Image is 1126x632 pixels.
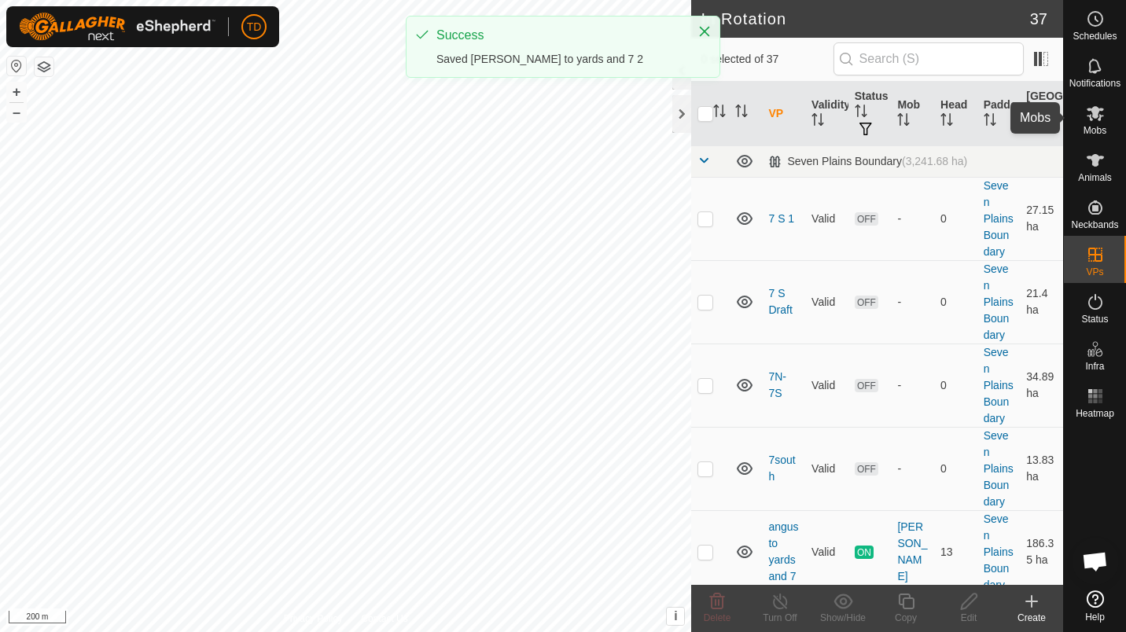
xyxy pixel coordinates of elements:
td: Valid [805,177,848,260]
a: Seven Plains Boundary [984,263,1014,341]
td: Valid [805,260,848,344]
td: 34.89 ha [1020,344,1063,427]
td: 186.35 ha [1020,510,1063,593]
div: - [897,377,928,394]
div: Copy [874,611,937,625]
div: Show/Hide [811,611,874,625]
p-sorticon: Activate to sort [984,116,996,128]
img: Gallagher Logo [19,13,215,41]
td: 0 [934,260,977,344]
td: 27.15 ha [1020,177,1063,260]
a: Seven Plains Boundary [984,179,1014,258]
div: Seven Plains Boundary [768,155,967,168]
p-sorticon: Activate to sort [811,116,824,128]
button: Map Layers [35,57,53,76]
a: Privacy Policy [284,612,343,626]
input: Search (S) [833,42,1024,75]
div: Turn Off [749,611,811,625]
a: 7 S 1 [768,212,794,225]
th: Mob [891,82,934,146]
div: [PERSON_NAME] [897,519,928,585]
p-sorticon: Activate to sort [713,107,726,119]
p-sorticon: Activate to sort [940,116,953,128]
a: angus to yards and 7 [768,520,798,582]
a: Seven Plains Boundary [984,346,1014,424]
span: Mobs [1084,126,1106,135]
div: Create [1000,611,1063,625]
span: Animals [1078,173,1112,182]
span: Infra [1085,362,1104,371]
button: i [667,608,684,625]
p-sorticon: Activate to sort [855,107,867,119]
p-sorticon: Activate to sort [735,107,748,119]
td: 21.4 ha [1020,260,1063,344]
span: OFF [855,379,878,392]
span: Status [1081,314,1108,324]
div: - [897,461,928,477]
span: 37 [1030,7,1047,31]
th: Status [848,82,892,146]
div: Open chat [1072,538,1119,585]
span: Help [1085,612,1105,622]
p-sorticon: Activate to sort [1026,123,1039,136]
span: Notifications [1069,79,1120,88]
a: Help [1064,584,1126,628]
h2: In Rotation [701,9,1029,28]
div: - [897,294,928,310]
button: Reset Map [7,57,26,75]
span: Delete [704,612,731,623]
span: OFF [855,212,878,226]
span: 0 selected of 37 [701,51,833,68]
button: Close [694,20,716,42]
th: [GEOGRAPHIC_DATA] Area [1020,82,1063,146]
td: 0 [934,427,977,510]
div: Success [436,26,682,45]
td: Valid [805,510,848,593]
td: 13.83 ha [1020,427,1063,510]
span: Neckbands [1071,220,1118,230]
td: 0 [934,177,977,260]
a: 7N-7S [768,370,786,399]
td: 13 [934,510,977,593]
td: Valid [805,427,848,510]
span: OFF [855,462,878,476]
a: Seven Plains Boundary [984,429,1014,508]
p-sorticon: Activate to sort [897,116,910,128]
a: 7 S Draft [768,287,792,316]
span: OFF [855,296,878,309]
span: TD [247,19,262,35]
span: Schedules [1073,31,1117,41]
span: VPs [1086,267,1103,277]
button: + [7,83,26,101]
a: 7south [768,454,795,483]
th: Validity [805,82,848,146]
a: Contact Us [361,612,407,626]
span: ON [855,546,874,559]
th: Paddock [977,82,1021,146]
a: Seven Plains Boundary [984,513,1014,591]
th: VP [762,82,805,146]
div: - [897,211,928,227]
button: – [7,103,26,122]
span: i [674,609,677,623]
span: (3,241.68 ha) [902,155,967,167]
td: 0 [934,344,977,427]
div: Edit [937,611,1000,625]
div: Saved [PERSON_NAME] to yards and 7 2 [436,51,682,68]
th: Head [934,82,977,146]
span: Heatmap [1076,409,1114,418]
td: Valid [805,344,848,427]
